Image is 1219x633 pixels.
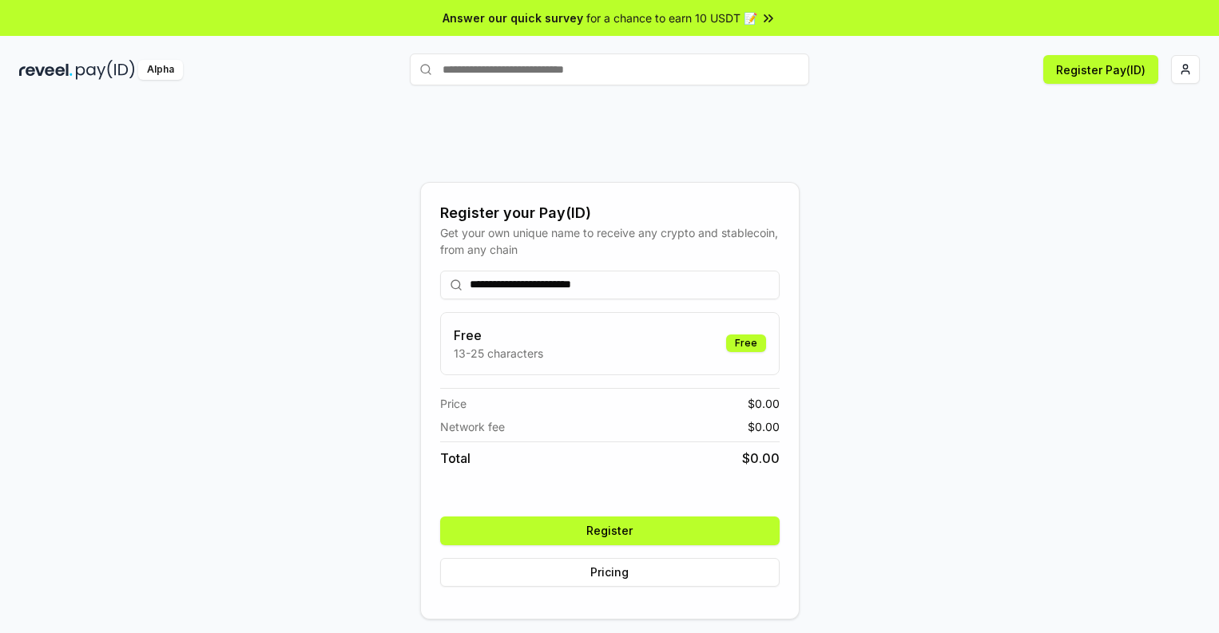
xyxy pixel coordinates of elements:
[748,418,780,435] span: $ 0.00
[454,345,543,362] p: 13-25 characters
[440,516,780,545] button: Register
[443,10,583,26] span: Answer our quick survey
[440,418,505,435] span: Network fee
[440,449,471,468] span: Total
[586,10,757,26] span: for a chance to earn 10 USDT 📝
[440,395,467,412] span: Price
[748,395,780,412] span: $ 0.00
[440,224,780,258] div: Get your own unique name to receive any crypto and stablecoin, from any chain
[19,60,73,80] img: reveel_dark
[76,60,135,80] img: pay_id
[138,60,183,80] div: Alpha
[726,334,766,352] div: Free
[440,558,780,587] button: Pricing
[440,202,780,224] div: Register your Pay(ID)
[742,449,780,468] span: $ 0.00
[1043,55,1158,84] button: Register Pay(ID)
[454,326,543,345] h3: Free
